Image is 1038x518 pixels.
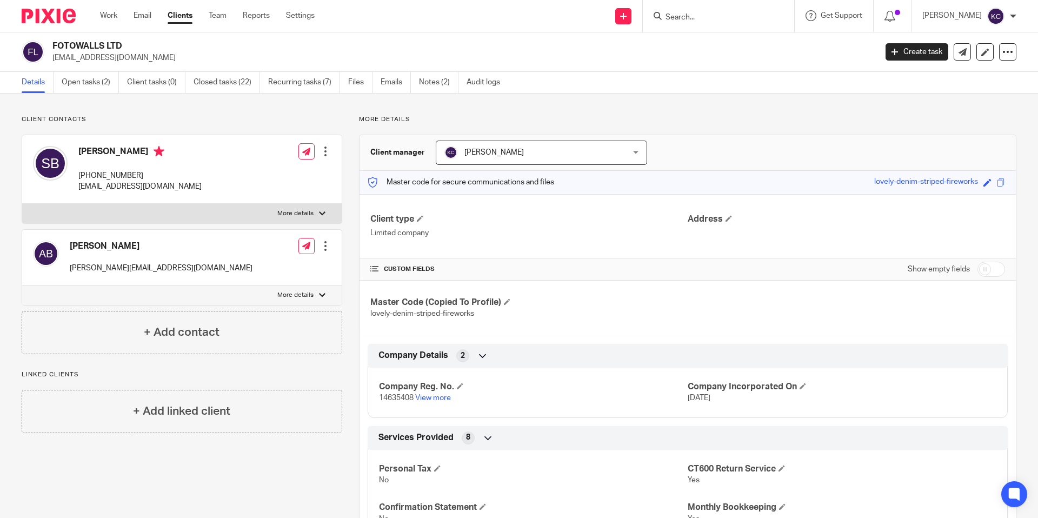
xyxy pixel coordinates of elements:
a: Email [134,10,151,21]
span: Get Support [821,12,862,19]
h4: [PERSON_NAME] [70,241,252,252]
img: svg%3E [987,8,1004,25]
a: Files [348,72,372,93]
a: Emails [381,72,411,93]
span: [PERSON_NAME] [464,149,524,156]
img: svg%3E [33,146,68,181]
span: Company Details [378,350,448,361]
h4: CT600 Return Service [688,463,996,475]
span: No [379,476,389,484]
p: [EMAIL_ADDRESS][DOMAIN_NAME] [78,181,202,192]
img: Pixie [22,9,76,23]
h4: CUSTOM FIELDS [370,265,688,274]
p: More details [277,209,314,218]
a: Closed tasks (22) [194,72,260,93]
h3: Client manager [370,147,425,158]
span: 2 [461,350,465,361]
h4: Company Reg. No. [379,381,688,393]
p: [PERSON_NAME][EMAIL_ADDRESS][DOMAIN_NAME] [70,263,252,274]
span: Yes [688,476,700,484]
span: Services Provided [378,432,454,443]
a: Clients [168,10,192,21]
span: 14635408 [379,394,414,402]
div: lovely-denim-striped-fireworks [874,176,978,189]
a: Recurring tasks (7) [268,72,340,93]
h4: Client type [370,214,688,225]
a: Notes (2) [419,72,458,93]
input: Search [664,13,762,23]
p: Limited company [370,228,688,238]
a: Audit logs [467,72,508,93]
h2: FOTOWALLS LTD [52,41,706,52]
p: More details [277,291,314,300]
h4: Master Code (Copied To Profile) [370,297,688,308]
a: Settings [286,10,315,21]
p: Linked clients [22,370,342,379]
h4: Monthly Bookkeeping [688,502,996,513]
p: [PERSON_NAME] [922,10,982,21]
a: View more [415,394,451,402]
p: [EMAIL_ADDRESS][DOMAIN_NAME] [52,52,869,63]
span: [DATE] [688,394,710,402]
label: Show empty fields [908,264,970,275]
h4: + Add linked client [133,403,230,420]
img: svg%3E [444,146,457,159]
a: Client tasks (0) [127,72,185,93]
h4: Confirmation Statement [379,502,688,513]
h4: Address [688,214,1005,225]
h4: + Add contact [144,324,219,341]
img: svg%3E [33,241,59,267]
p: More details [359,115,1016,124]
p: Master code for secure communications and files [368,177,554,188]
span: 8 [466,432,470,443]
p: [PHONE_NUMBER] [78,170,202,181]
p: Client contacts [22,115,342,124]
a: Create task [886,43,948,61]
span: lovely-denim-striped-fireworks [370,310,474,317]
h4: Company Incorporated On [688,381,996,393]
img: svg%3E [22,41,44,63]
h4: [PERSON_NAME] [78,146,202,160]
i: Primary [154,146,164,157]
a: Open tasks (2) [62,72,119,93]
a: Details [22,72,54,93]
a: Work [100,10,117,21]
a: Team [209,10,227,21]
h4: Personal Tax [379,463,688,475]
a: Reports [243,10,270,21]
